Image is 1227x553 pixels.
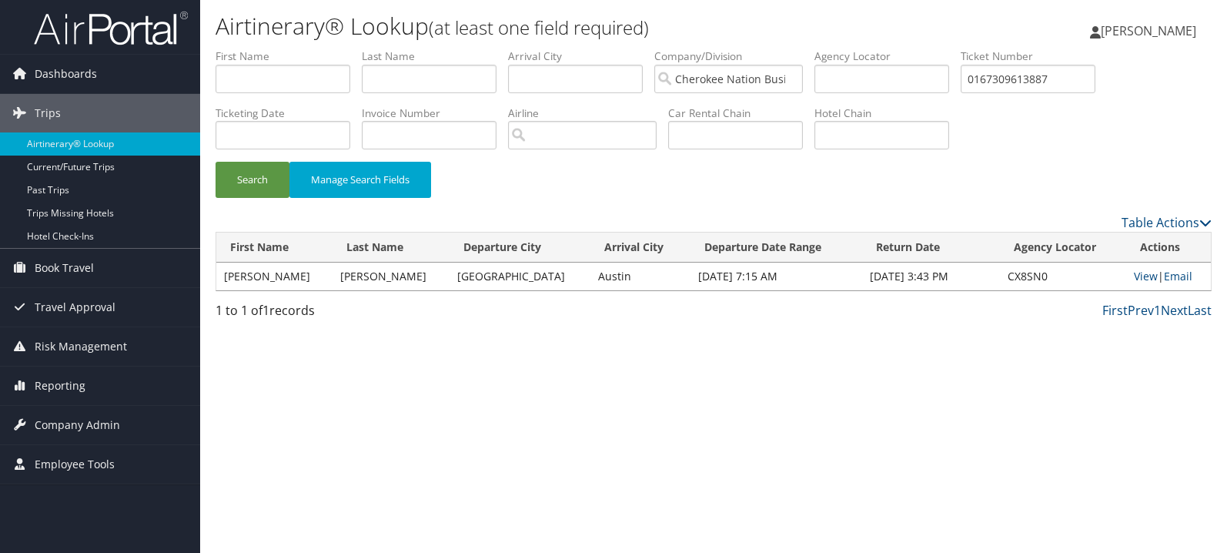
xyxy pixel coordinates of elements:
[362,106,508,121] label: Invoice Number
[961,49,1107,64] label: Ticket Number
[1000,263,1126,290] td: CX8SN0
[1188,302,1212,319] a: Last
[35,249,94,287] span: Book Travel
[1101,22,1196,39] span: [PERSON_NAME]
[690,263,862,290] td: [DATE] 7:15 AM
[654,49,814,64] label: Company/Division
[216,10,880,42] h1: Airtinerary® Lookup
[216,162,289,198] button: Search
[35,406,120,444] span: Company Admin
[262,302,269,319] span: 1
[450,233,591,263] th: Departure City: activate to sort column ascending
[1128,302,1154,319] a: Prev
[35,288,115,327] span: Travel Approval
[1164,269,1192,283] a: Email
[35,327,127,366] span: Risk Management
[862,233,1000,263] th: Return Date: activate to sort column ascending
[590,233,690,263] th: Arrival City: activate to sort column ascending
[450,263,591,290] td: [GEOGRAPHIC_DATA]
[1126,233,1211,263] th: Actions
[590,263,690,290] td: Austin
[1154,302,1161,319] a: 1
[35,445,115,484] span: Employee Tools
[862,263,1000,290] td: [DATE] 3:43 PM
[429,15,649,40] small: (at least one field required)
[35,55,97,93] span: Dashboards
[216,263,333,290] td: [PERSON_NAME]
[690,233,862,263] th: Departure Date Range: activate to sort column ascending
[216,301,447,327] div: 1 to 1 of records
[1122,214,1212,231] a: Table Actions
[289,162,431,198] button: Manage Search Fields
[333,263,449,290] td: [PERSON_NAME]
[362,49,508,64] label: Last Name
[1126,263,1211,290] td: |
[35,367,85,405] span: Reporting
[216,106,362,121] label: Ticketing Date
[1102,302,1128,319] a: First
[1090,8,1212,54] a: [PERSON_NAME]
[668,106,814,121] label: Car Rental Chain
[34,10,188,46] img: airportal-logo.png
[1134,269,1158,283] a: View
[508,49,654,64] label: Arrival City
[814,49,961,64] label: Agency Locator
[35,94,61,132] span: Trips
[1161,302,1188,319] a: Next
[814,106,961,121] label: Hotel Chain
[216,49,362,64] label: First Name
[333,233,449,263] th: Last Name: activate to sort column ascending
[508,106,668,121] label: Airline
[216,233,333,263] th: First Name: activate to sort column ascending
[1000,233,1126,263] th: Agency Locator: activate to sort column ascending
